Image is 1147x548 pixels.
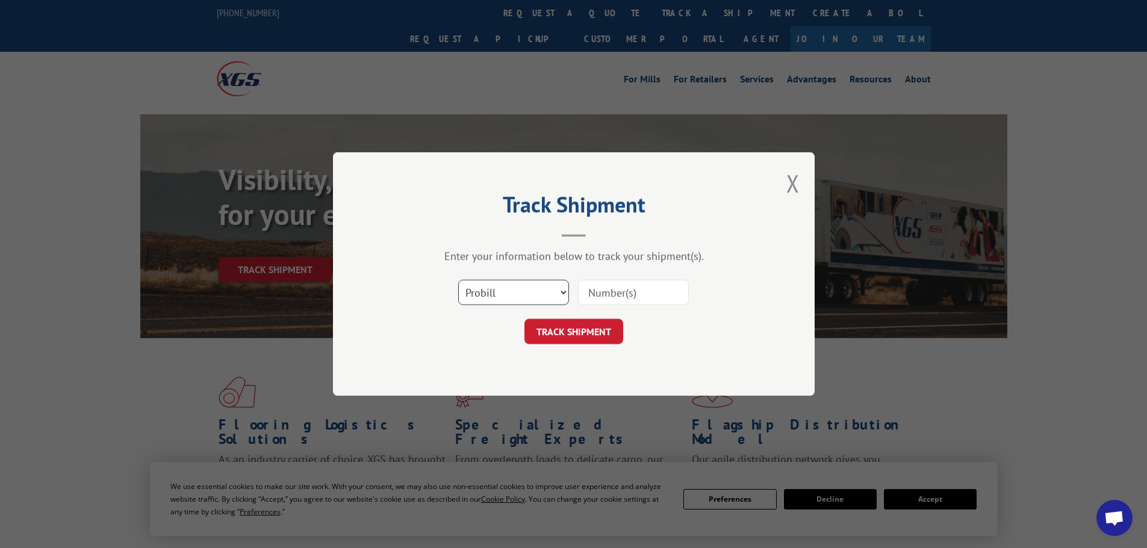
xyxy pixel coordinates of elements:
[578,280,689,305] input: Number(s)
[393,249,754,263] div: Enter your information below to track your shipment(s).
[1096,500,1133,536] div: Open chat
[786,167,800,199] button: Close modal
[524,319,623,344] button: TRACK SHIPMENT
[393,196,754,219] h2: Track Shipment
